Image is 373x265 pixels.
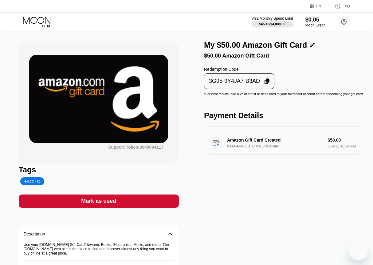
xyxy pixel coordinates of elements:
div: $0.05Moon Credit [305,17,325,27]
div: FAQ [328,3,350,9]
div: Add Tag [24,179,41,183]
div: * For best results, add a valid credit or debit card to your merchant account before redeeming yo... [204,92,364,96]
div: Use your [DOMAIN_NAME] Gift Card* towards Books, Electronics, Music, and more. The [DOMAIN_NAME] ... [24,243,174,261]
iframe: Button to launch messaging window [348,240,368,260]
div: Support Token:0c49094117 [108,145,163,150]
div: Visa Monthly Spend Limit [251,16,293,21]
div: Description [24,231,45,236]
div: EN [316,4,321,8]
div: Visa Monthly Spend Limit$45.10/$4,000.00 [251,16,293,27]
div: 󰅀 [167,230,174,238]
div: Support Token: 0c49094117 [108,145,163,150]
div: $45.10 / $4,000.00 [259,22,285,26]
div: $50.00 Amazon Gift Card [204,53,364,59]
div: FAQ [343,4,350,8]
div: Tags [19,165,179,174]
div: Mark as used [81,198,116,205]
div: Mark as used [19,195,179,208]
div: Add Tag [20,177,44,185]
div: My $50.00 Amazon Gift Card [204,41,307,50]
div: 3G95-9Y4JA7-B3AD [204,73,274,89]
div: 3G95-9Y4JA7-B3AD [209,78,260,85]
div: $0.05 [305,17,325,23]
div: Redemption Code [204,67,274,72]
div: Payment Details [204,111,364,120]
div: EN [310,3,328,9]
div: Moon Credit [305,23,325,27]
